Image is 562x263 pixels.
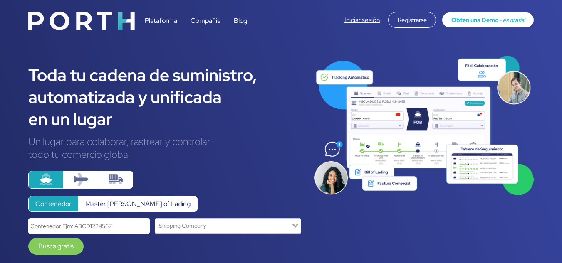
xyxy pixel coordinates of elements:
div: Toda tu cadena de suministro, [28,64,301,86]
a: Blog [234,16,247,25]
a: Compañía [191,16,220,25]
a: Iniciar sesión [344,16,380,24]
label: Contenedor [28,196,79,212]
a: Busca gratis [28,238,84,255]
img: ship.svg [39,172,53,187]
a: Obten una Demo- es gratis! [442,12,534,27]
input: Search for option [156,220,290,231]
div: Search for option [155,218,301,234]
label: Master [PERSON_NAME] of Lading [78,196,198,212]
a: Plataforma [145,16,177,25]
div: automatizada y unificada [28,86,301,108]
span: Obten una Demo [451,16,499,24]
img: truck-container.svg [109,172,123,187]
div: en un lugar [28,108,301,130]
img: plane.svg [74,172,88,187]
input: Contenedor Ejm: ABCD1234567 [28,218,150,234]
div: Un lugar para colaborar, rastrear y controlar [28,135,301,148]
div: Registrarse [388,12,436,28]
div: todo tu comercio global [28,148,301,161]
span: - es gratis! [499,16,525,24]
a: Registrarse [388,15,436,24]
